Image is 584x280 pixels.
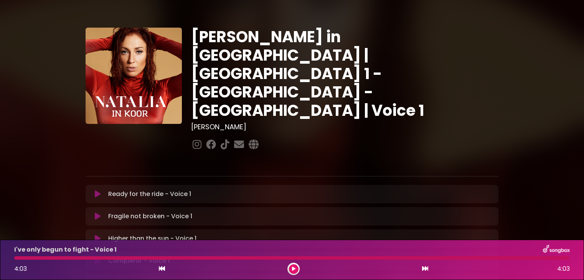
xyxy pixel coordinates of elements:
[191,123,498,131] h3: [PERSON_NAME]
[108,189,191,199] p: Ready for the ride - Voice 1
[108,212,192,221] p: Fragile not broken - Voice 1
[86,28,182,124] img: YTVS25JmS9CLUqXqkEhs
[557,264,570,273] span: 4:03
[191,28,498,120] h1: [PERSON_NAME] in [GEOGRAPHIC_DATA] | [GEOGRAPHIC_DATA] 1 - [GEOGRAPHIC_DATA] - [GEOGRAPHIC_DATA] ...
[14,245,117,254] p: I've only begun to fight - Voice 1
[543,245,570,255] img: songbox-logo-white.png
[108,234,196,243] p: Higher than the sun - Voice 1
[14,264,27,273] span: 4:03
